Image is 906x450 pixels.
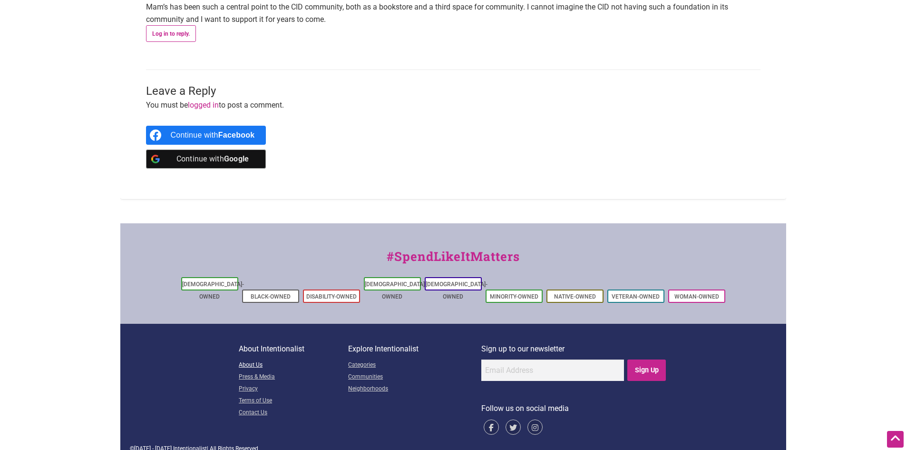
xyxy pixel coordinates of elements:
a: Communities [348,371,481,383]
b: Google [224,154,249,163]
a: About Us [239,360,348,371]
a: Terms of Use [239,395,348,407]
a: Minority-Owned [490,293,538,300]
a: Continue with <b>Facebook</b> [146,126,266,145]
a: [DEMOGRAPHIC_DATA]-Owned [365,281,427,300]
p: About Intentionalist [239,343,348,355]
p: Follow us on social media [481,402,667,415]
a: Neighborhoods [348,383,481,395]
a: [DEMOGRAPHIC_DATA]-Owned [426,281,487,300]
a: Contact Us [239,407,348,419]
a: Disability-Owned [306,293,357,300]
input: Email Address [481,360,624,381]
h3: Leave a Reply [146,83,760,100]
a: Native-Owned [554,293,596,300]
a: [DEMOGRAPHIC_DATA]-Owned [182,281,244,300]
input: Sign Up [627,360,666,381]
p: Explore Intentionalist [348,343,481,355]
a: Log in to reply. [146,25,196,41]
a: Veteran-Owned [612,293,660,300]
a: Continue with <b>Google</b> [146,150,266,169]
a: Woman-Owned [674,293,719,300]
div: #SpendLikeItMatters [120,247,786,275]
p: You must be to post a comment. [146,99,760,111]
a: logged in [188,100,219,110]
p: Sign up to our newsletter [481,343,667,355]
a: Categories [348,360,481,371]
a: Black-Owned [251,293,291,300]
div: Continue with [171,126,255,145]
p: Mam’s has been such a central point to the CID community, both as a bookstore and a third space f... [146,1,760,25]
div: Scroll Back to Top [887,431,904,448]
div: Continue with [171,150,255,169]
a: Privacy [239,383,348,395]
b: Facebook [218,131,255,139]
a: Press & Media [239,371,348,383]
